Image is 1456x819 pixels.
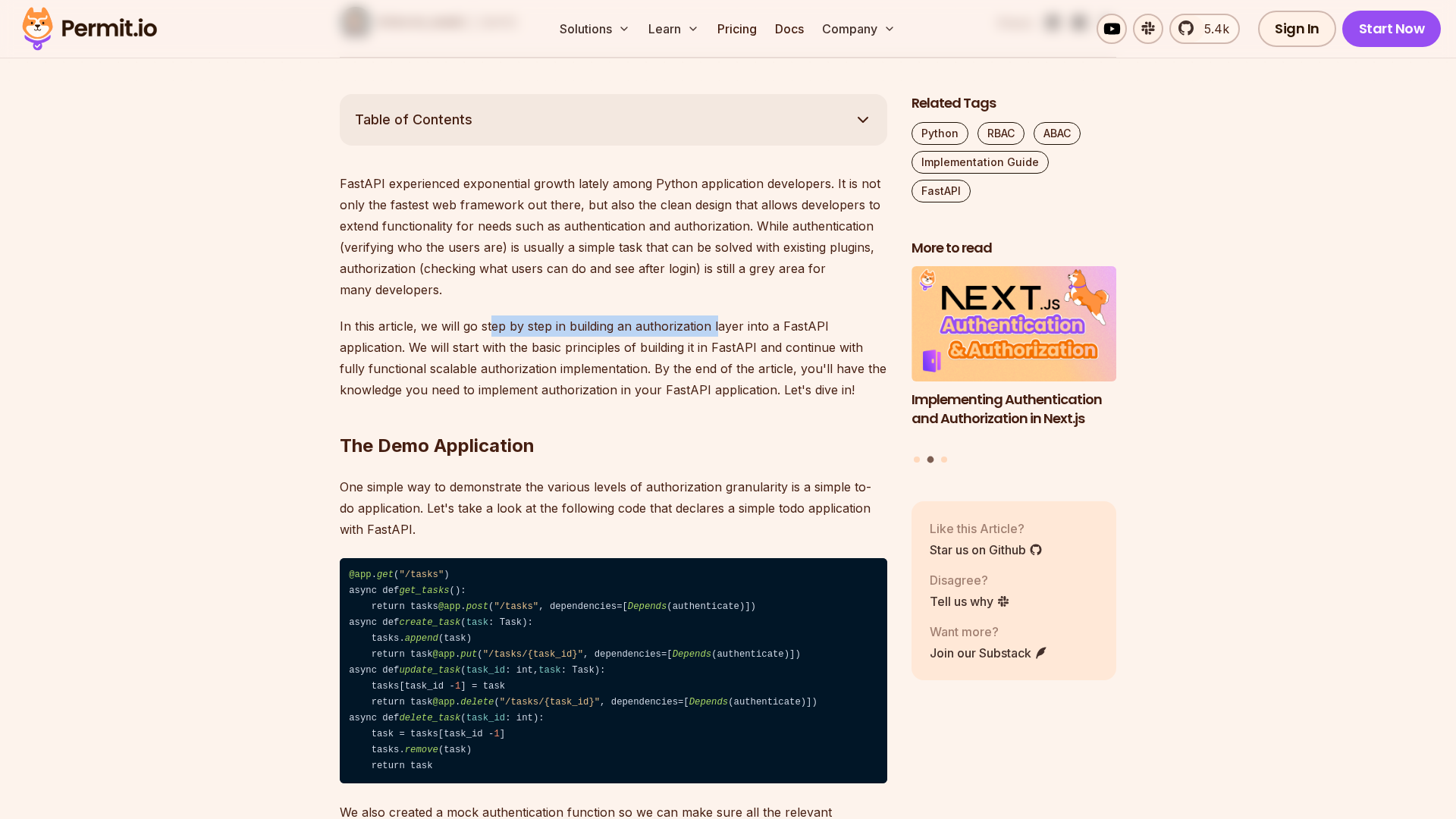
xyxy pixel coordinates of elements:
[930,541,1043,559] a: Star us on Github
[340,476,887,540] p: One simple way to demonstrate the various levels of authorization granularity is a simple to-do a...
[466,617,488,628] span: task
[466,601,488,612] span: post
[554,14,636,44] button: Solutions
[399,585,449,596] span: get_tasks
[399,665,460,676] span: update_task
[15,3,164,55] img: Permit logo
[912,266,1116,465] div: Posts
[377,570,394,580] span: get
[340,315,887,400] p: In this article, we will go step by step in building an authorization layer into a FastAPI applic...
[642,14,705,44] button: Learn
[912,391,1116,428] h3: Implementing Authentication and Authorization in Next.js
[711,14,763,44] a: Pricing
[466,713,505,723] span: task_id
[816,14,902,44] button: Company
[927,457,934,463] button: Go to slide 2
[930,623,1048,641] p: Want more?
[438,601,460,612] span: @app
[914,457,920,463] button: Go to slide 1
[500,697,600,708] span: "/tasks/{task_id}"
[1342,11,1442,47] a: Start Now
[673,649,711,660] span: Depends
[930,644,1048,662] a: Join our Substack
[912,151,1049,174] a: Implementation Guide
[912,266,1116,381] img: Implementing Authentication and Authorization in Next.js
[433,697,455,708] span: @app
[941,457,947,463] button: Go to slide 3
[399,713,460,723] span: delete_task
[1034,122,1081,145] a: ABAC
[349,570,371,580] span: @app
[930,519,1043,538] p: Like this Article?
[1169,14,1240,44] a: 5.4k
[628,601,667,612] span: Depends
[769,14,810,44] a: Docs
[460,649,477,660] span: put
[494,729,499,739] span: 1
[340,373,887,458] h2: The Demo Application
[355,109,472,130] span: Table of Contents
[405,633,438,644] span: append
[912,122,968,145] a: Python
[340,173,887,300] p: FastAPI experienced exponential growth lately among Python application developers. It is not only...
[912,239,1116,258] h2: More to read
[689,697,728,708] span: Depends
[930,592,1010,610] a: Tell us why
[466,665,505,676] span: task_id
[399,617,460,628] span: create_task
[977,122,1025,145] a: RBAC
[340,558,887,784] code: . ( ) async def (): return tasks . ( , dependencies=[ (authenticate)]) async def ( : Task): tasks...
[912,94,1116,113] h2: Related Tags
[399,570,444,580] span: "/tasks"
[340,94,887,146] button: Table of Contents
[405,745,438,755] span: remove
[494,601,538,612] span: "/tasks"
[912,180,971,202] a: FastAPI
[1195,20,1229,38] span: 5.4k
[538,665,560,676] span: task
[483,649,583,660] span: "/tasks/{task_id}"
[460,697,494,708] span: delete
[912,266,1116,447] li: 2 of 3
[455,681,460,692] span: 1
[930,571,1010,589] p: Disagree?
[433,649,455,660] span: @app
[1258,11,1336,47] a: Sign In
